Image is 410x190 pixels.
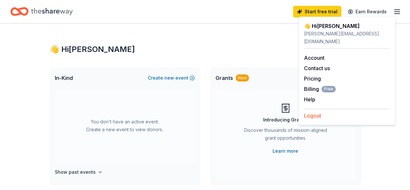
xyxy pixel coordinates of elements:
div: New [236,74,249,82]
div: You don't have an active event. Create a new event to view donors. [55,88,195,163]
button: BillingFree [304,85,336,93]
h4: Show past events [55,168,96,176]
button: Contact us [304,64,330,72]
div: 👋 Hi [PERSON_NAME] [304,22,390,30]
span: new [164,74,174,82]
span: Grants [216,74,233,82]
span: Billing [304,85,336,93]
span: Free [322,86,336,92]
div: Introducing Grants! [263,116,308,124]
span: In-Kind [55,74,73,82]
a: Learn more [273,147,298,155]
button: Createnewevent [148,74,195,82]
button: Help [304,95,315,103]
a: Start free trial [293,6,341,18]
button: Show past events [55,168,103,176]
button: Logout [304,112,321,120]
div: [PERSON_NAME][EMAIL_ADDRESS][DOMAIN_NAME] [304,30,390,45]
a: Pricing [304,75,321,82]
a: Earn Rewards [344,6,391,18]
a: Account [304,55,324,61]
div: Discover thousands of mission-aligned grant opportunities. [241,126,330,145]
a: Home [10,4,73,19]
div: 👋 Hi [PERSON_NAME] [50,44,361,55]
